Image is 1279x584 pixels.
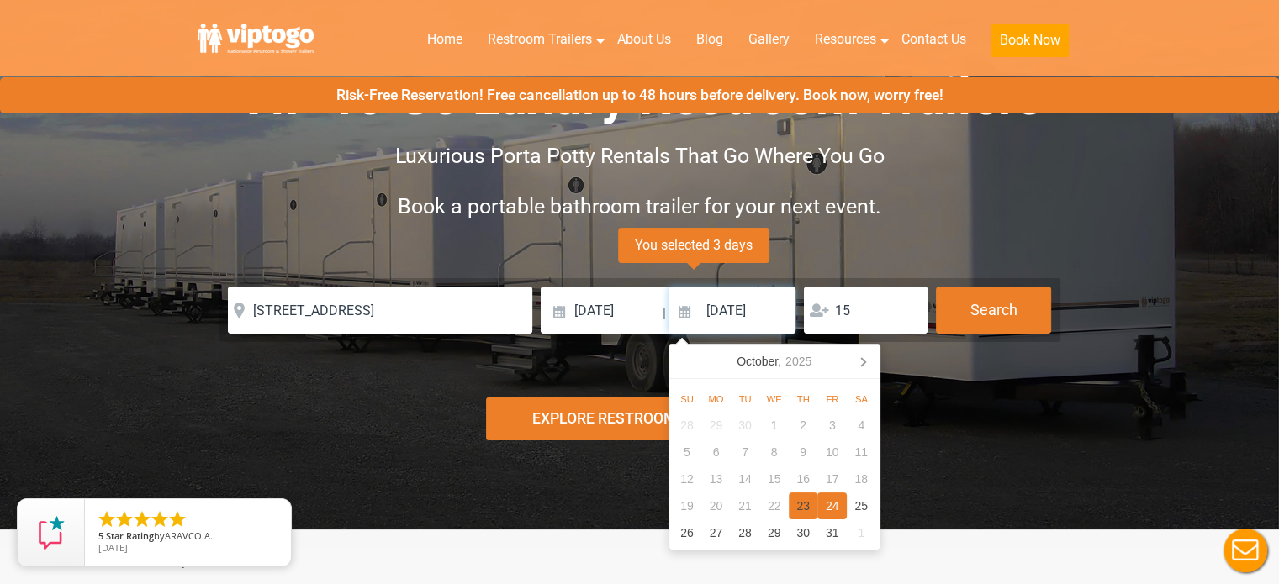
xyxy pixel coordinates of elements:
li:  [97,509,117,529]
div: 5 [673,439,702,466]
input: Pickup [669,287,796,334]
div: Su [673,389,702,409]
div: 21 [731,492,760,519]
i: 2025 [785,351,811,371]
input: Delivery [541,287,661,334]
div: Tu [731,389,760,409]
div: 26 [673,519,702,546]
div: 20 [701,492,731,519]
div: 22 [759,492,789,519]
input: Persons [804,287,928,334]
span: You selected 3 days [618,228,769,263]
input: Where do you need your restroom? [228,287,532,334]
a: Resources [802,21,889,58]
div: 1 [847,519,876,546]
div: 28 [731,519,760,546]
div: We [759,389,789,409]
li:  [132,509,152,529]
div: Mo [701,389,731,409]
div: 27 [701,519,731,546]
button: Book Now [991,24,1069,57]
div: 2 [789,412,818,439]
div: 1 [759,412,789,439]
span: Luxurious Porta Potty Rentals That Go Where You Go [395,144,885,168]
div: 4 [847,412,876,439]
div: Th [789,389,818,409]
div: 29 [701,412,731,439]
div: 6 [701,439,731,466]
div: Sa [847,389,876,409]
div: 14 [731,466,760,492]
span: ARAVCO A. [165,529,213,542]
img: Review Rating [34,516,68,550]
div: October, [730,348,818,375]
span: [DATE] [98,541,128,554]
a: Book Now [979,21,1081,67]
div: 31 [817,519,847,546]
a: Restroom Trailers [475,21,605,58]
div: 10 [817,439,847,466]
span: Book a portable bathroom trailer for your next event. [398,194,881,218]
a: Gallery [736,21,802,58]
div: 28 [673,412,702,439]
div: 19 [673,492,702,519]
a: Contact Us [889,21,979,58]
div: 8 [759,439,789,466]
li:  [114,509,135,529]
a: About Us [605,21,684,58]
div: 25 [847,492,876,519]
li:  [167,509,188,529]
div: 9 [789,439,818,466]
span: by [98,531,277,543]
span: 5 [98,529,103,542]
div: 30 [789,519,818,546]
div: 30 [731,412,760,439]
span: | [663,287,666,340]
a: Blog [684,21,736,58]
li:  [150,509,170,529]
div: 12 [673,466,702,492]
div: 11 [847,439,876,466]
button: Live Chat [1212,517,1279,584]
div: 13 [701,466,731,492]
div: 16 [789,466,818,492]
div: Fr [817,389,847,409]
div: 18 [847,466,876,492]
div: 23 [789,492,818,519]
button: Search [936,287,1051,334]
div: 24 [817,492,847,519]
div: 29 [759,519,789,546]
div: 7 [731,439,760,466]
div: 3 [817,412,847,439]
div: 15 [759,466,789,492]
div: 17 [817,466,847,492]
a: Home [415,21,475,58]
div: Explore Restroom Trailers [486,397,793,440]
span: Star Rating [106,529,154,542]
